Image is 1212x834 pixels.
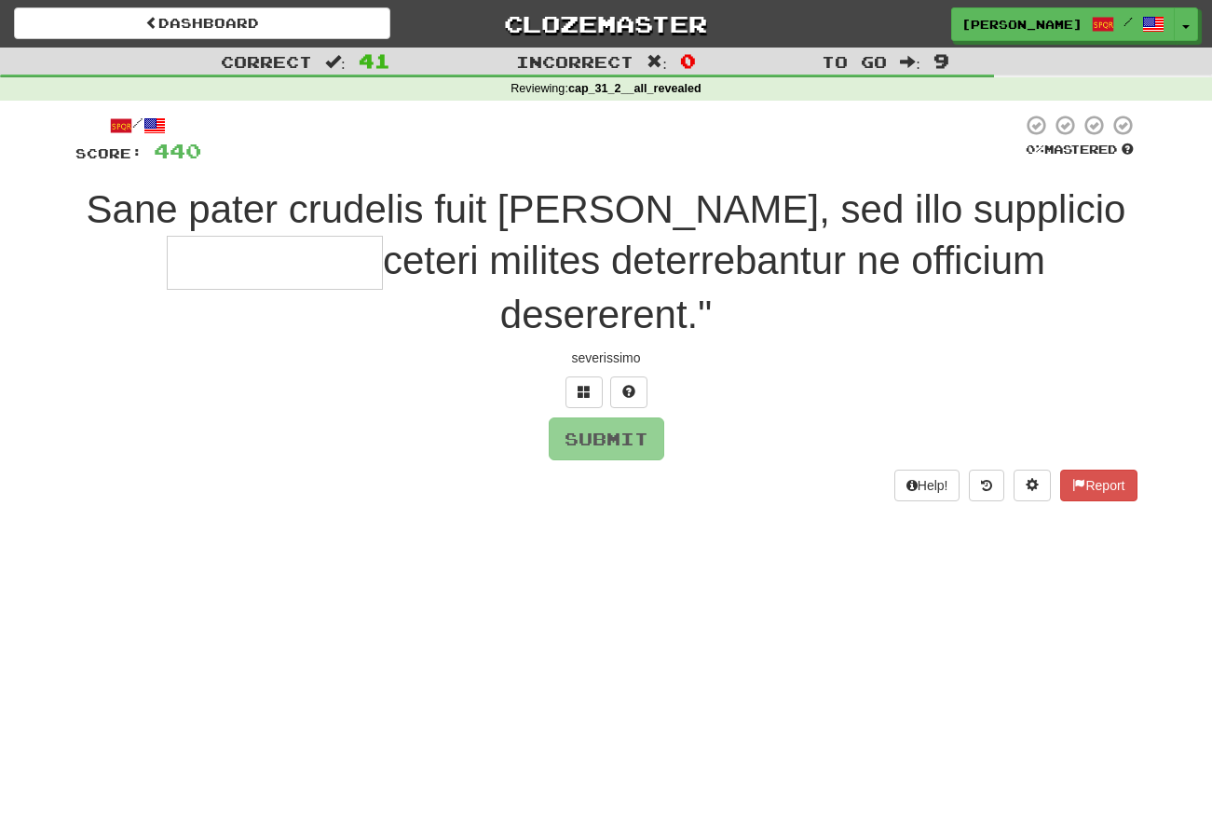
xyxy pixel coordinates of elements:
span: : [325,54,346,70]
button: Single letter hint - you only get 1 per sentence and score half the points! alt+h [610,376,647,408]
a: Dashboard [14,7,390,39]
button: Report [1060,470,1137,501]
strong: cap_31_2__all_revealed [568,82,701,95]
button: Help! [894,470,960,501]
span: Score: [75,145,143,161]
div: Mastered [1022,142,1137,158]
div: severissimo [75,349,1137,367]
span: / [1123,15,1133,28]
span: 0 % [1026,142,1044,157]
a: [PERSON_NAME] / [951,7,1175,41]
span: Sane pater crudelis fuit [PERSON_NAME], sed illo supplicio [87,187,1126,231]
span: To go [822,52,887,71]
a: Clozemaster [418,7,795,40]
span: [PERSON_NAME] [961,16,1083,33]
span: Correct [221,52,312,71]
span: 0 [680,49,696,72]
button: Submit [549,417,664,460]
span: : [647,54,667,70]
span: : [900,54,920,70]
span: ceteri milites deterrebantur ne officium desererent." [383,239,1045,337]
button: Switch sentence to multiple choice alt+p [565,376,603,408]
button: Round history (alt+y) [969,470,1004,501]
div: / [75,114,201,137]
span: Incorrect [516,52,633,71]
span: 9 [933,49,949,72]
span: 41 [359,49,390,72]
span: 440 [154,139,201,162]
